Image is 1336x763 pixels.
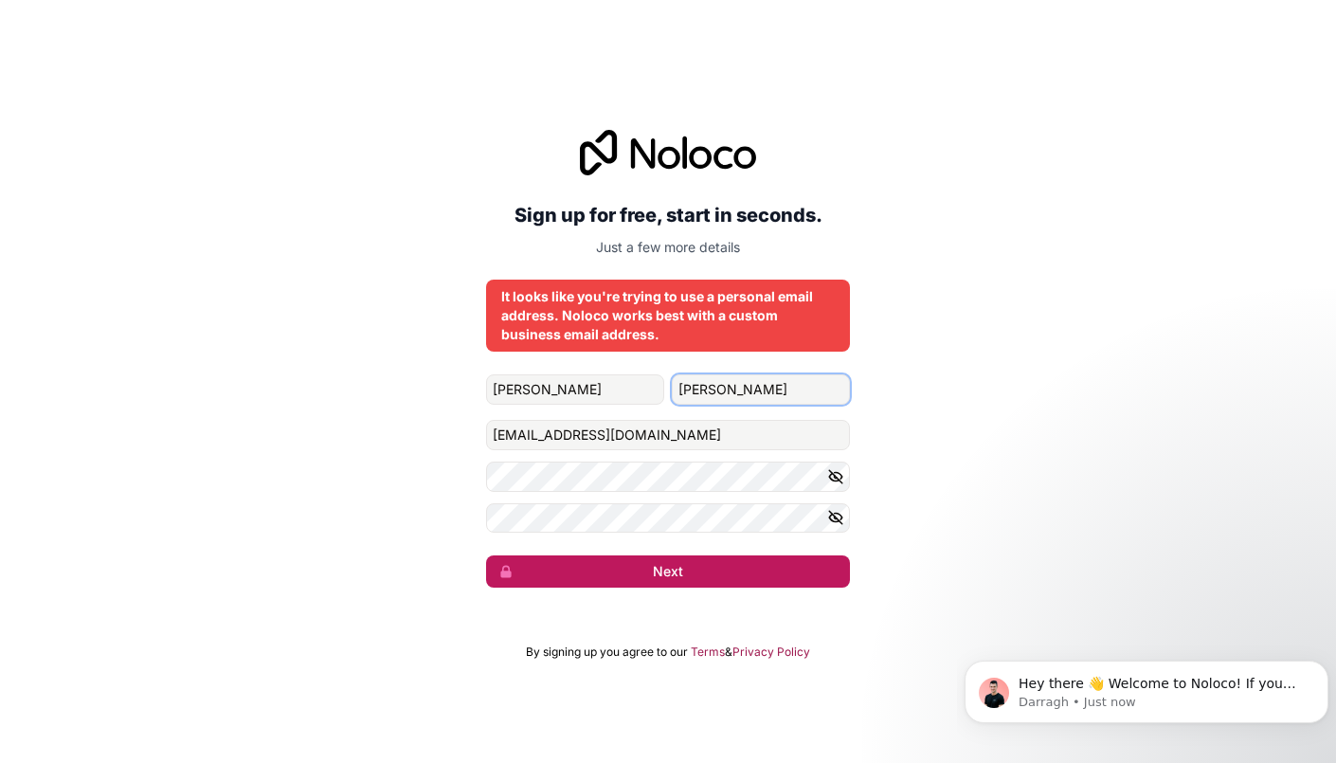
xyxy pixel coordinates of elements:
[526,645,688,660] span: By signing up you agree to our
[486,503,850,534] input: Confirm password
[957,621,1336,754] iframe: Intercom notifications message
[732,645,810,660] a: Privacy Policy
[725,645,732,660] span: &
[486,462,850,492] input: Password
[501,287,835,344] div: It looks like you're trying to use a personal email address. Noloco works best with a custom busi...
[486,238,850,257] p: Just a few more details
[486,420,850,450] input: Email address
[691,645,725,660] a: Terms
[486,555,850,588] button: Next
[486,198,850,232] h2: Sign up for free, start in seconds.
[672,374,850,405] input: family-name
[486,374,664,405] input: given-name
